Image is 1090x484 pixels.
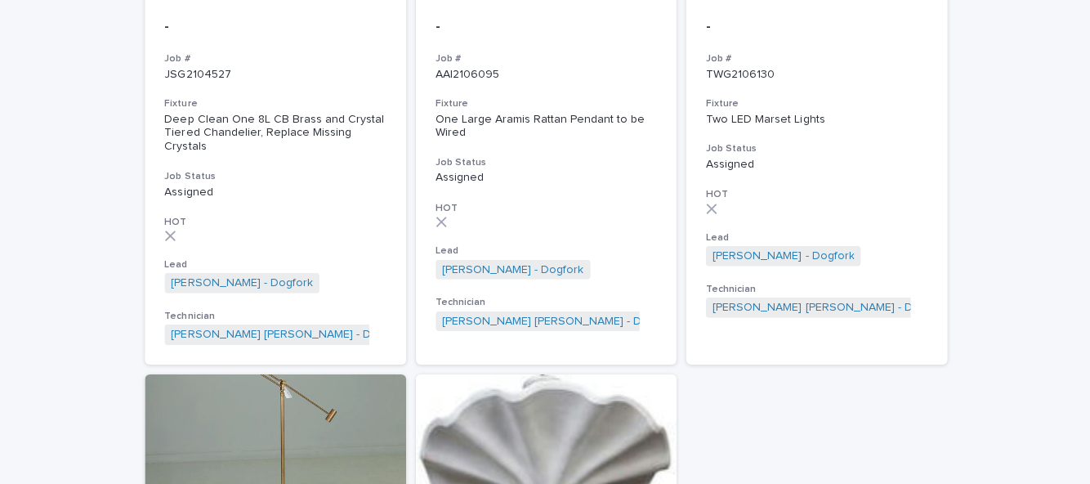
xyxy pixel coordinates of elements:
[435,295,656,308] h3: Technician
[164,309,386,322] h3: Technician
[164,113,386,154] div: Deep Clean One 8L CB Brass and Crystal Tiered Chandelier, Replace Missing Crystals
[704,158,926,172] p: Assigned
[704,142,926,155] h3: Job Status
[704,19,926,37] p: -
[704,52,926,65] h3: Job #
[441,314,740,328] a: [PERSON_NAME] [PERSON_NAME] - Dogfork - Technician
[164,185,386,199] p: Assigned
[171,327,470,341] a: [PERSON_NAME] [PERSON_NAME] - Dogfork - Technician
[164,258,386,271] h3: Lead
[164,170,386,183] h3: Job Status
[164,68,386,82] p: JSG2104527
[704,187,926,200] h3: HOT
[435,68,656,82] p: AAI2106095
[704,113,926,127] div: Two LED Marset Lights
[435,52,656,65] h3: Job #
[164,19,386,37] p: -
[164,97,386,110] h3: Fixture
[435,244,656,257] h3: Lead
[704,282,926,295] h3: Technician
[435,113,656,141] div: One Large Aramis Rattan Pendant to be Wired
[435,201,656,214] h3: HOT
[704,231,926,244] h3: Lead
[164,52,386,65] h3: Job #
[704,68,926,82] p: TWG2106130
[711,249,852,262] a: [PERSON_NAME] - Dogfork
[164,215,386,228] h3: HOT
[435,171,656,185] p: Assigned
[435,97,656,110] h3: Fixture
[171,276,312,289] a: [PERSON_NAME] - Dogfork
[704,97,926,110] h3: Fixture
[435,156,656,169] h3: Job Status
[441,262,583,276] a: [PERSON_NAME] - Dogfork
[435,19,656,37] p: -
[711,300,1010,314] a: [PERSON_NAME] [PERSON_NAME] - Dogfork - Technician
